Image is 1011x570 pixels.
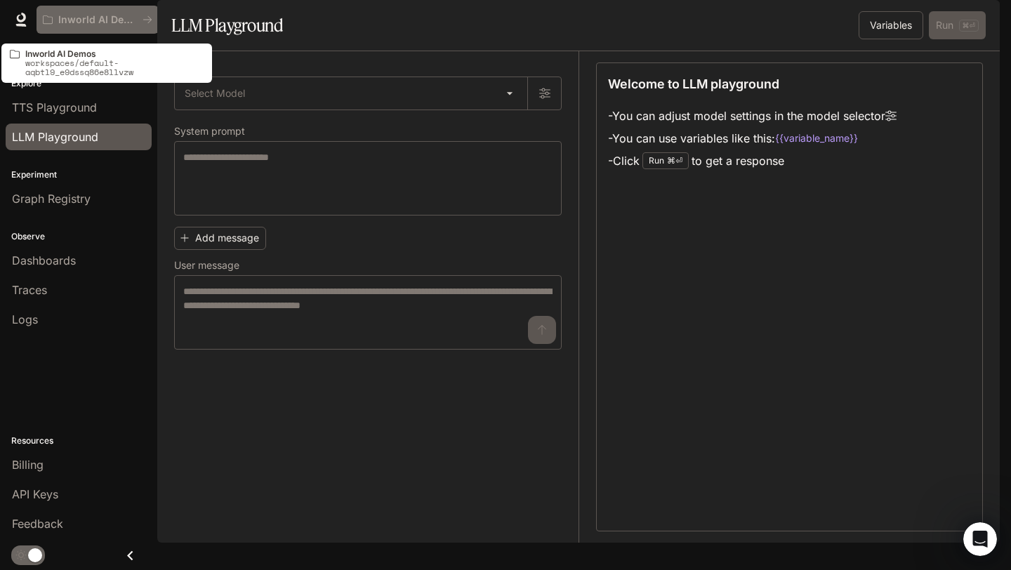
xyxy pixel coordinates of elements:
[58,14,137,26] p: Inworld AI Demos
[37,6,159,34] button: All workspaces
[174,126,245,136] p: System prompt
[859,11,923,39] button: Variables
[642,152,689,169] div: Run
[963,522,997,556] iframe: Intercom live chat
[608,127,897,150] li: - You can use variables like this:
[775,131,858,145] code: {{variable_name}}
[185,86,245,100] span: Select Model
[171,11,283,39] h1: LLM Playground
[174,260,239,270] p: User message
[608,150,897,172] li: - Click to get a response
[25,58,204,77] p: workspaces/default-aqbtl9_e9dssq86e8llvzw
[25,49,204,58] p: Inworld AI Demos
[174,227,266,250] button: Add message
[175,77,527,110] div: Select Model
[608,105,897,127] li: - You can adjust model settings in the model selector
[608,74,779,93] p: Welcome to LLM playground
[667,157,682,165] p: ⌘⏎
